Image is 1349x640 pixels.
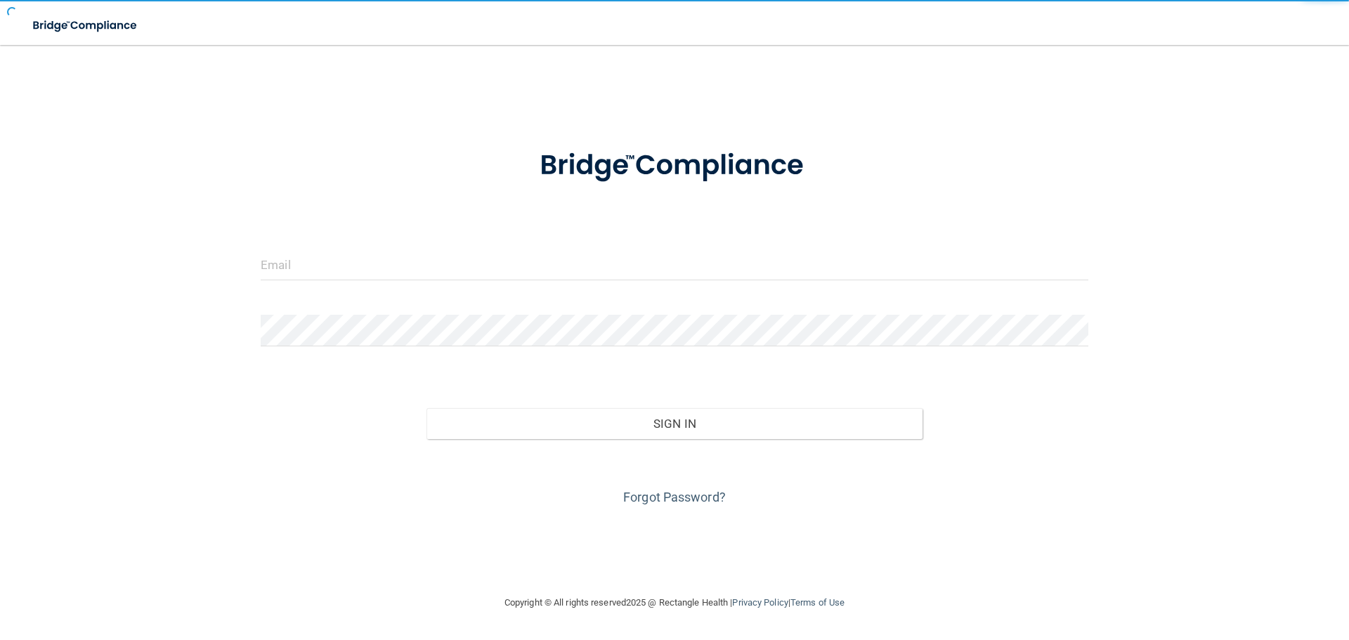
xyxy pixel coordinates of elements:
a: Privacy Policy [732,597,788,608]
button: Sign In [426,408,923,439]
img: bridge_compliance_login_screen.278c3ca4.svg [511,129,838,202]
a: Terms of Use [790,597,845,608]
a: Forgot Password? [623,490,726,504]
div: Copyright © All rights reserved 2025 @ Rectangle Health | | [418,580,931,625]
input: Email [261,249,1088,280]
img: bridge_compliance_login_screen.278c3ca4.svg [21,11,150,40]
